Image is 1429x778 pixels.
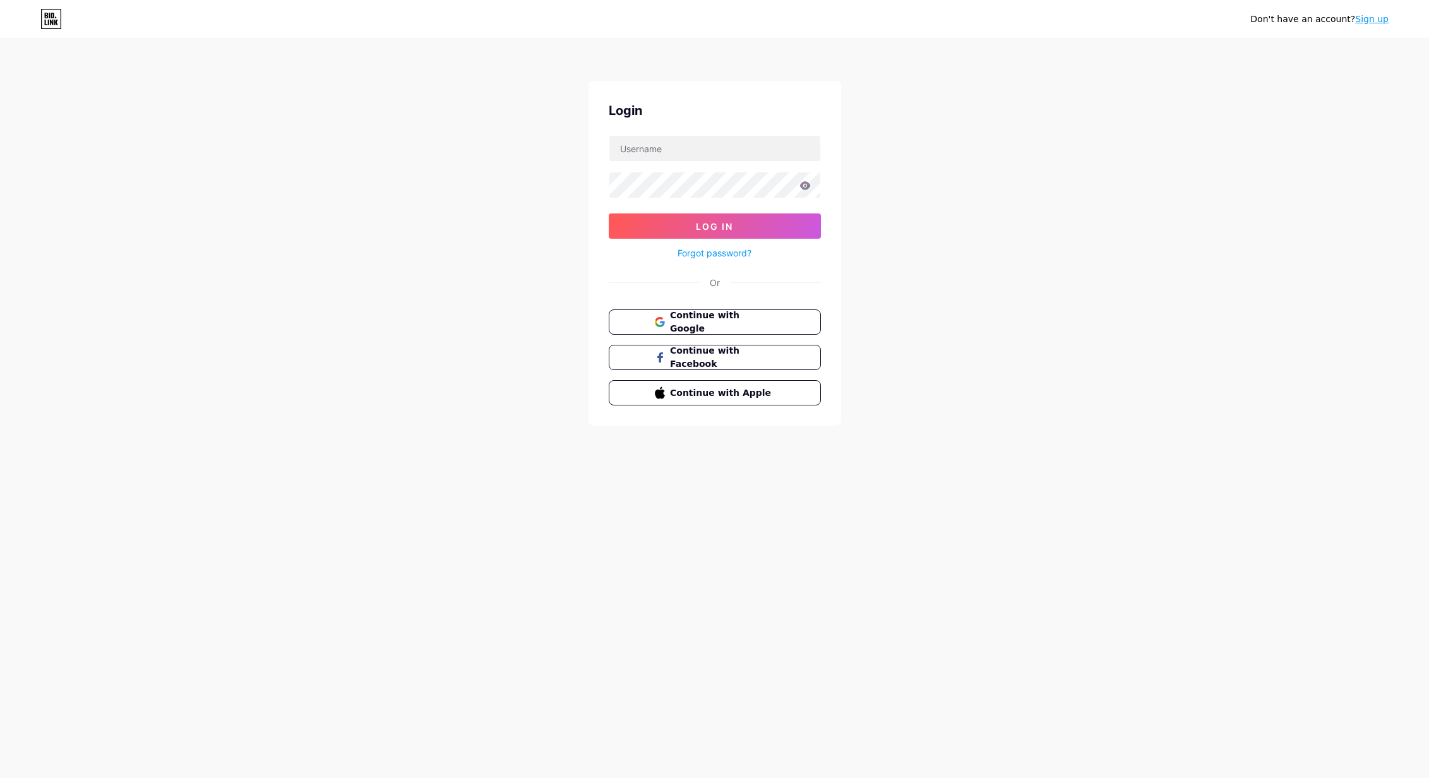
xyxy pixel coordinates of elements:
[609,213,821,239] button: Log In
[609,380,821,405] button: Continue with Apple
[696,221,733,232] span: Log In
[609,101,821,120] div: Login
[678,246,751,260] a: Forgot password?
[1250,13,1389,26] div: Don't have an account?
[609,309,821,335] button: Continue with Google
[609,345,821,370] button: Continue with Facebook
[1355,14,1389,24] a: Sign up
[670,386,774,400] span: Continue with Apple
[609,136,820,161] input: Username
[670,344,774,371] span: Continue with Facebook
[670,309,774,335] span: Continue with Google
[710,276,720,289] div: Or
